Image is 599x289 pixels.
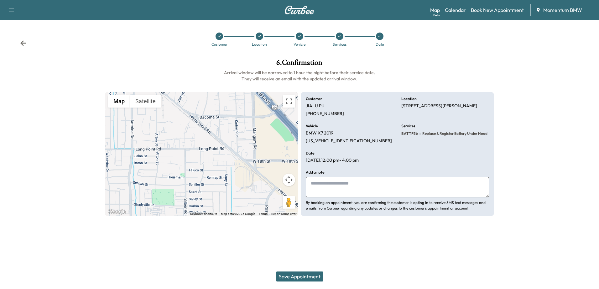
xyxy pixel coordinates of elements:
[418,130,421,137] span: -
[306,97,322,101] h6: Customer
[333,43,346,46] div: Services
[306,124,318,128] h6: Vehicle
[306,103,325,109] p: JIALU PU
[211,43,227,46] div: Customer
[259,212,268,215] a: Terms
[445,6,466,14] a: Calendar
[376,43,384,46] div: Date
[294,43,305,46] div: Vehicle
[306,158,359,163] p: [DATE] , 12:00 pm - 4:00 pm
[105,59,494,69] h1: 6 . Confirmation
[401,97,417,101] h6: Location
[276,271,323,281] button: Save Appointment
[306,151,314,155] h6: Date
[306,200,489,211] p: By booking an appointment, you are confirming the customer is opting in to receive SMS text messa...
[105,69,494,82] h6: Arrival window will be narrowed to 1 hour the night before their service date. They will receive ...
[401,131,418,136] span: BATTF56
[108,95,130,108] button: Show street map
[306,111,344,117] p: [PHONE_NUMBER]
[401,124,415,128] h6: Services
[130,95,161,108] button: Show satellite imagery
[401,103,477,109] p: [STREET_ADDRESS][PERSON_NAME]
[252,43,267,46] div: Location
[433,13,440,18] div: Beta
[421,131,487,136] span: Replace & Register Battery Under Hood
[430,6,440,14] a: MapBeta
[283,95,295,108] button: Toggle fullscreen view
[543,6,582,14] span: Momentum BMW
[190,212,217,216] button: Keyboard shortcuts
[471,6,524,14] a: Book New Appointment
[107,208,127,216] a: Open this area in Google Maps (opens a new window)
[306,170,324,174] h6: Add a note
[284,6,315,14] img: Curbee Logo
[283,196,295,209] button: Drag Pegman onto the map to open Street View
[283,174,295,186] button: Map camera controls
[306,130,333,136] p: BMW X7 2019
[306,138,392,144] p: [US_VEHICLE_IDENTIFICATION_NUMBER]
[221,212,255,215] span: Map data ©2025 Google
[271,212,296,215] a: Report a map error
[20,40,26,46] div: Back
[107,208,127,216] img: Google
